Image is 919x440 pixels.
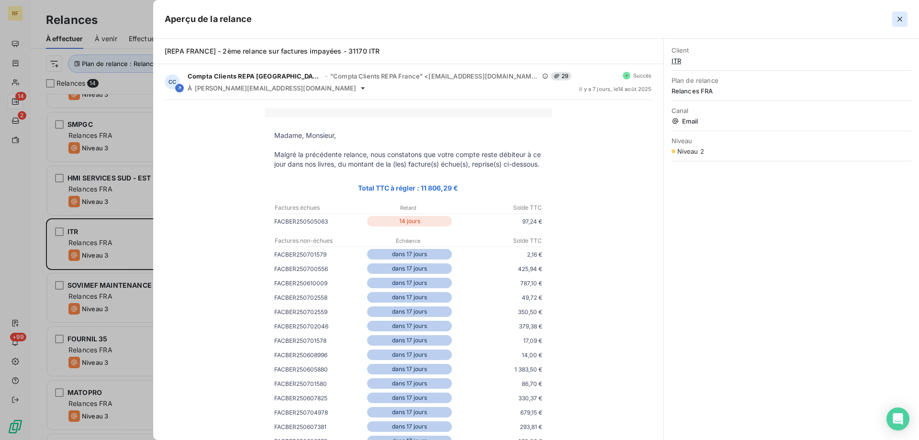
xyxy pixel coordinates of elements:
p: Factures échues [275,203,363,212]
p: dans 17 jours [367,350,452,360]
span: Compta Clients REPA [GEOGRAPHIC_DATA] [188,72,322,80]
p: Retard [364,203,452,212]
div: CC [165,74,180,90]
p: 49,72 € [454,293,542,303]
p: Échéance [364,237,452,245]
p: 86,70 € [454,379,542,389]
span: [REPA FRANCE] - 2ème relance sur factures impayées - 31170 ITR [165,47,380,55]
span: Niveau 2 [677,147,704,155]
p: FACBER250702558 [274,293,365,303]
span: Email [672,117,911,125]
p: Malgré la précédente relance, nous constatons que votre compte reste débiteur à ce jour dans nos ... [274,150,542,169]
p: 17,09 € [454,336,542,346]
span: "Compta Clients REPA France" <[EMAIL_ADDRESS][DOMAIN_NAME]> [330,72,539,80]
span: Relances FRA [672,87,911,95]
p: dans 17 jours [367,292,452,303]
p: FACBER250701578 [274,336,365,346]
p: 379,38 € [454,321,542,331]
p: dans 17 jours [367,407,452,417]
span: Niveau [672,137,911,145]
p: 425,94 € [454,264,542,274]
p: FACBER250704978 [274,407,365,417]
span: Client [672,46,911,54]
span: il y a 7 jours , le 14 août 2025 [579,86,652,92]
p: FACBER250610009 [274,278,365,288]
p: FACBER250702046 [274,321,365,331]
p: 2,16 € [454,249,542,259]
span: Plan de relance [672,77,911,84]
p: dans 17 jours [367,393,452,403]
p: 293,81 € [454,422,542,432]
p: dans 17 jours [367,278,452,288]
h5: Aperçu de la relance [165,12,252,26]
p: Factures non-échues [275,237,363,245]
p: dans 17 jours [367,364,452,374]
p: 14,00 € [454,350,542,360]
p: Madame, Monsieur, [274,131,542,140]
span: ITR [672,57,911,65]
p: FACBER250701579 [274,249,365,259]
p: Solde TTC [453,237,542,245]
p: dans 17 jours [367,249,452,259]
p: FACBER250607825 [274,393,365,403]
p: dans 17 jours [367,378,452,389]
p: dans 17 jours [367,421,452,432]
p: dans 17 jours [367,335,452,346]
p: dans 17 jours [367,321,452,331]
span: À [188,84,192,92]
span: [PERSON_NAME][EMAIL_ADDRESS][DOMAIN_NAME] [195,84,356,92]
p: FACBER250608996 [274,350,365,360]
p: 350,50 € [454,307,542,317]
p: FACBER250702559 [274,307,365,317]
p: 1 383,50 € [454,364,542,374]
p: dans 17 jours [367,263,452,274]
p: 330,37 € [454,393,542,403]
p: 787,10 € [454,278,542,288]
p: FACBER250605880 [274,364,365,374]
div: Open Intercom Messenger [886,407,909,430]
span: Canal [672,107,911,114]
span: - [325,73,327,79]
p: 97,24 € [454,216,542,226]
p: 679,15 € [454,407,542,417]
p: FACBER250701580 [274,379,365,389]
p: FACBER250505063 [274,216,365,226]
p: 14 jours [367,216,452,226]
p: Total TTC à régler : 11 806,29 € [274,182,542,193]
p: FACBER250607381 [274,422,365,432]
p: FACBER250700556 [274,264,365,274]
span: Succès [633,73,652,79]
p: Solde TTC [453,203,542,212]
p: dans 17 jours [367,306,452,317]
span: 29 [551,72,572,80]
